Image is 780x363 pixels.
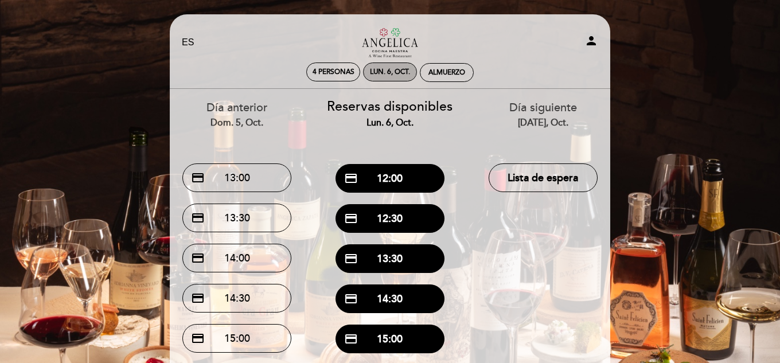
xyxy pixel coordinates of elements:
[344,332,358,346] span: credit_card
[344,171,358,185] span: credit_card
[169,116,305,130] div: dom. 5, oct.
[475,116,611,130] div: [DATE], oct.
[370,68,410,76] div: lun. 6, oct.
[336,244,444,273] button: credit_card 13:30
[584,34,598,52] button: person
[182,163,291,192] button: credit_card 13:00
[336,164,444,193] button: credit_card 12:00
[336,284,444,313] button: credit_card 14:30
[191,211,205,225] span: credit_card
[169,100,305,129] div: Día anterior
[191,171,205,185] span: credit_card
[191,331,205,345] span: credit_card
[182,244,291,272] button: credit_card 14:00
[322,116,458,130] div: lun. 6, oct.
[344,212,358,225] span: credit_card
[344,292,358,306] span: credit_card
[182,284,291,313] button: credit_card 14:30
[344,252,358,266] span: credit_card
[182,204,291,232] button: credit_card 13:30
[489,163,598,192] button: Lista de espera
[191,291,205,305] span: credit_card
[313,68,354,76] span: 4 personas
[322,97,458,130] div: Reservas disponibles
[584,34,598,48] i: person
[336,204,444,233] button: credit_card 12:30
[475,100,611,129] div: Día siguiente
[182,324,291,353] button: credit_card 15:00
[318,27,462,58] a: Restaurante [PERSON_NAME] Maestra
[336,325,444,353] button: credit_card 15:00
[428,68,465,77] div: Almuerzo
[191,251,205,265] span: credit_card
